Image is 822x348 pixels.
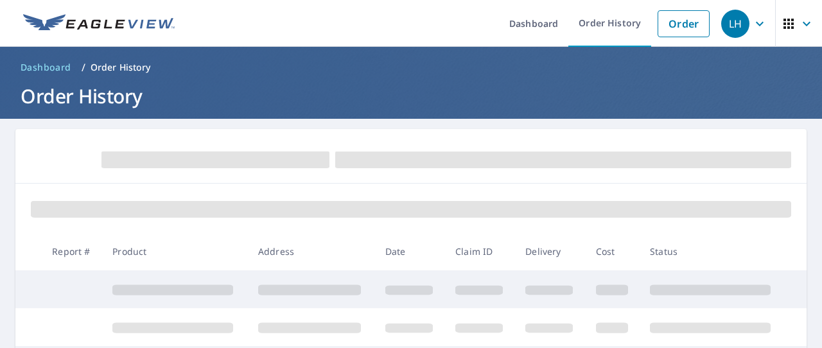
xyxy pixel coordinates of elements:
[515,232,585,270] th: Delivery
[15,57,807,78] nav: breadcrumb
[23,14,175,33] img: EV Logo
[248,232,375,270] th: Address
[721,10,749,38] div: LH
[586,232,640,270] th: Cost
[82,60,85,75] li: /
[91,61,151,74] p: Order History
[640,232,785,270] th: Status
[445,232,515,270] th: Claim ID
[658,10,710,37] a: Order
[42,232,102,270] th: Report #
[102,232,248,270] th: Product
[15,57,76,78] a: Dashboard
[375,232,445,270] th: Date
[15,83,807,109] h1: Order History
[21,61,71,74] span: Dashboard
